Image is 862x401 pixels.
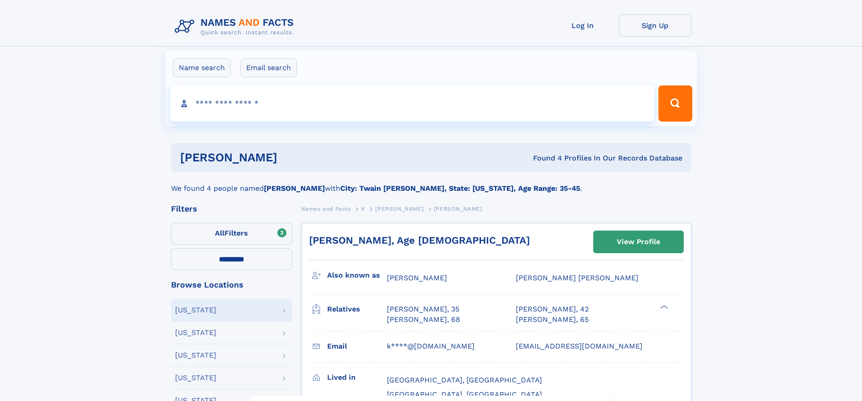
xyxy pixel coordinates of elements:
div: [US_STATE] [175,329,216,336]
a: [PERSON_NAME], 65 [516,315,589,325]
h3: Lived in [327,370,387,385]
a: K [361,203,365,214]
div: We found 4 people named with . [171,172,691,194]
div: Browse Locations [171,281,292,289]
input: search input [170,85,655,122]
span: [EMAIL_ADDRESS][DOMAIN_NAME] [516,342,643,350]
b: City: Twain [PERSON_NAME], State: [US_STATE], Age Range: 35-45 [340,184,580,193]
a: [PERSON_NAME], 68 [387,315,460,325]
div: Filters [171,205,292,213]
div: [US_STATE] [175,374,216,382]
a: [PERSON_NAME], 42 [516,304,589,314]
b: [PERSON_NAME] [264,184,325,193]
h1: [PERSON_NAME] [180,152,405,163]
label: Filters [171,223,292,245]
a: Names and Facts [301,203,351,214]
a: [PERSON_NAME], 35 [387,304,459,314]
h3: Also known as [327,268,387,283]
h3: Email [327,339,387,354]
div: Found 4 Profiles In Our Records Database [405,153,682,163]
div: View Profile [617,231,660,252]
span: [GEOGRAPHIC_DATA], [GEOGRAPHIC_DATA] [387,376,542,384]
span: All [215,229,224,237]
img: Logo Names and Facts [171,14,301,39]
label: Name search [173,58,231,77]
div: ❯ [658,304,669,310]
span: [PERSON_NAME] [375,206,424,212]
h3: Relatives [327,302,387,317]
a: Sign Up [619,14,691,37]
a: [PERSON_NAME] [375,203,424,214]
span: [PERSON_NAME] [PERSON_NAME] [516,274,638,282]
label: Email search [240,58,297,77]
a: Log In [547,14,619,37]
div: [US_STATE] [175,352,216,359]
span: [PERSON_NAME] [387,274,447,282]
span: [PERSON_NAME] [434,206,482,212]
a: View Profile [594,231,683,253]
span: K [361,206,365,212]
button: Search Button [658,85,692,122]
span: [GEOGRAPHIC_DATA], [GEOGRAPHIC_DATA] [387,390,542,399]
a: [PERSON_NAME], Age [DEMOGRAPHIC_DATA] [309,235,530,246]
div: [US_STATE] [175,307,216,314]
